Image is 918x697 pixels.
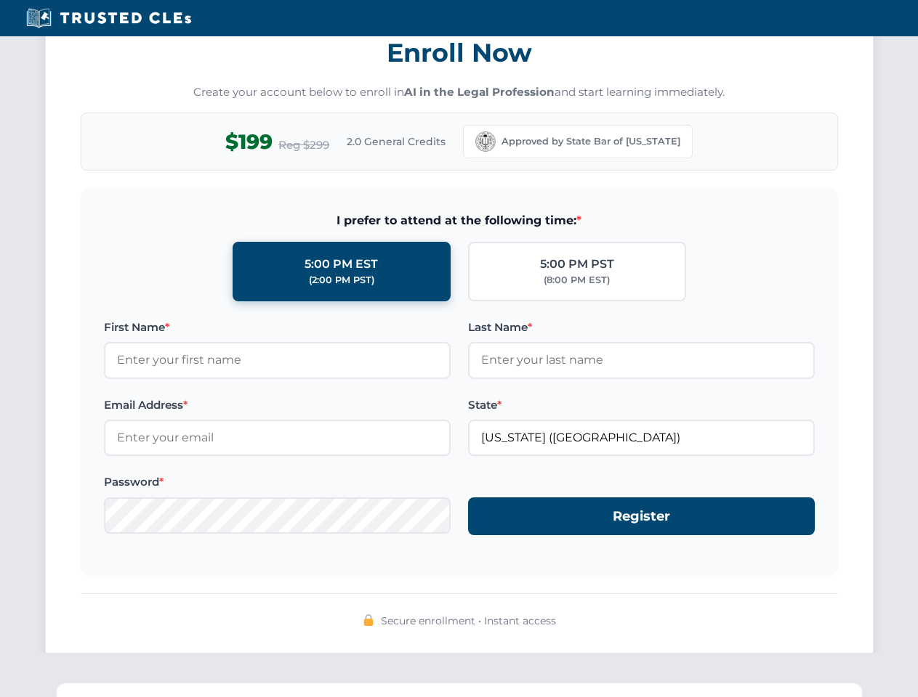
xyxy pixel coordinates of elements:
[104,342,451,378] input: Enter your first name
[278,136,329,154] span: Reg $299
[468,420,815,456] input: California (CA)
[309,273,374,288] div: (2:00 PM PST)
[475,131,496,152] img: California Bar
[540,255,614,274] div: 5:00 PM PST
[502,134,680,149] span: Approved by State Bar of [US_STATE]
[381,613,556,629] span: Secure enrollment • Instant access
[468,319,815,336] label: Last Name
[104,319,451,336] label: First Name
[104,396,451,414] label: Email Address
[404,85,555,99] strong: AI in the Legal Profession
[225,126,273,158] span: $199
[544,273,610,288] div: (8:00 PM EST)
[468,497,815,536] button: Register
[104,473,451,491] label: Password
[363,614,374,626] img: 🔒
[104,420,451,456] input: Enter your email
[468,396,815,414] label: State
[305,255,378,274] div: 5:00 PM EST
[347,134,446,150] span: 2.0 General Credits
[468,342,815,378] input: Enter your last name
[22,7,196,29] img: Trusted CLEs
[81,84,838,101] p: Create your account below to enroll in and start learning immediately.
[104,211,815,230] span: I prefer to attend at the following time:
[81,30,838,76] h3: Enroll Now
